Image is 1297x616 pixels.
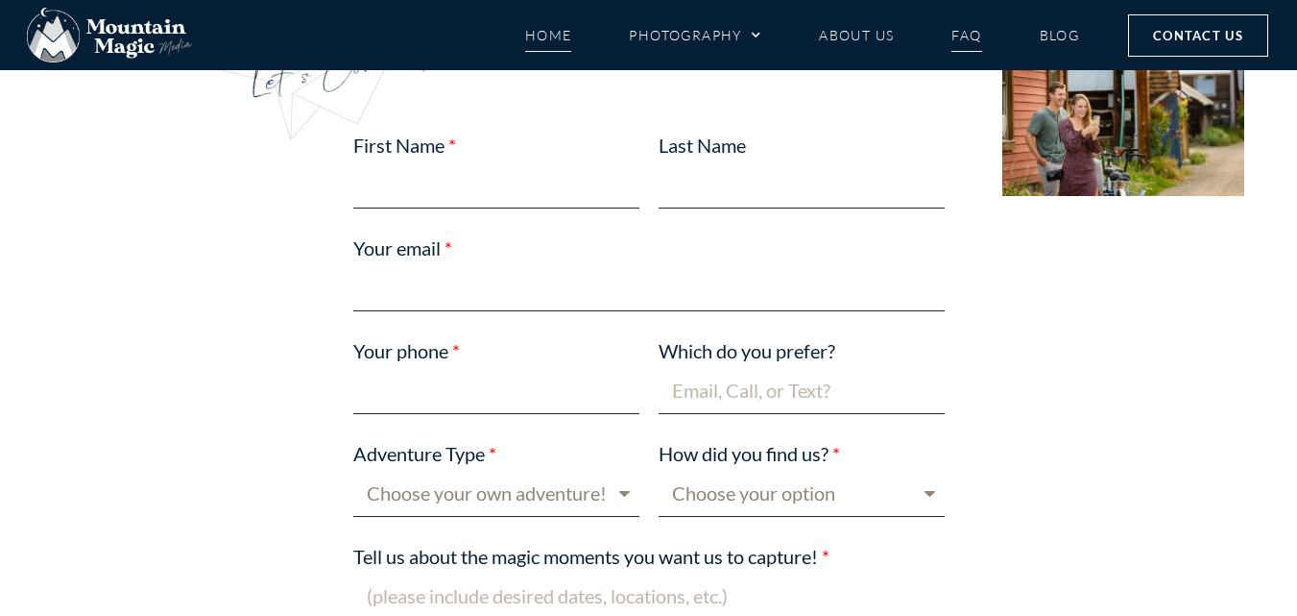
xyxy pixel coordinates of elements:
a: Home [525,18,572,52]
img: on phone in alley Crested Butte photographer Gunnison photographers Colorado photography - propos... [1002,35,1244,196]
a: About Us [819,18,894,52]
span: Contact Us [1153,25,1243,46]
label: How did you find us? [659,439,840,472]
a: Photography [629,18,761,52]
a: Contact Us [1128,14,1268,57]
input: Only numbers and phone characters (#, -, *, etc) are accepted. [353,369,639,414]
nav: Menu [525,18,1080,52]
label: Tell us about the magic moments you want us to capture! [353,542,829,575]
label: Last Name [659,131,746,163]
a: FAQ [951,18,981,52]
input: Email, Call, or Text? [659,369,945,414]
label: First Name [353,131,456,163]
label: Which do you prefer? [659,336,835,369]
label: Your email [353,234,452,266]
label: Adventure Type [353,439,496,472]
a: Blog [1040,18,1080,52]
label: Your phone [353,336,460,369]
img: Mountain Magic Media photography logo Crested Butte Photographer [27,8,192,63]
